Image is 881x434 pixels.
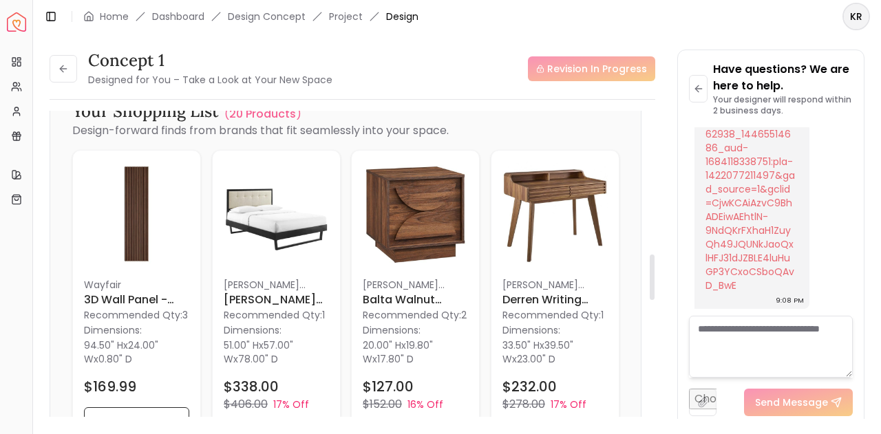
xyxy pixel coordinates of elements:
nav: breadcrumb [83,10,418,23]
span: 39.50" W [502,338,573,365]
span: 17.80" D [377,351,414,365]
a: Spacejoy [7,12,26,32]
a: Home [100,10,129,23]
p: x x [224,338,329,365]
span: Design [386,10,418,23]
p: Recommended Qty: 2 [363,307,468,321]
p: x x [363,338,468,365]
span: 23.00" D [517,351,555,365]
p: Design-forward finds from brands that fit seamlessly into your space. [72,122,619,139]
p: 20 Products [229,106,296,122]
button: KR [842,3,870,30]
h3: Concept 1 [88,50,332,72]
p: Recommended Qty: 1 [224,307,329,321]
img: Derren Writing Desk image [502,162,608,267]
span: 24.00" W [84,338,158,365]
div: 9:08 PM [776,294,804,307]
p: $278.00 [502,395,545,412]
h6: [PERSON_NAME] Bed Full [224,291,329,307]
h6: 3D Wall Panel - Slats [84,291,189,307]
p: 17% Off [551,397,586,411]
p: Recommended Qty: 3 [84,307,189,321]
p: [PERSON_NAME] Studios [502,277,608,291]
p: Wayfair [84,277,189,291]
span: 94.50" H [84,338,123,351]
p: Dimensions: [363,321,421,338]
h4: $232.00 [502,376,557,395]
p: $406.00 [224,395,268,412]
p: 16% Off [407,397,443,411]
h4: $169.99 [84,376,136,395]
img: Balta Walnut Nightstand image [363,162,468,267]
h6: Derren Writing Desk [502,291,608,307]
p: x x [84,338,189,365]
p: [PERSON_NAME] Studios [363,277,468,291]
p: Dimensions: [224,321,282,338]
p: Have questions? We are here to help. [713,61,853,94]
p: Your designer will respond within 2 business days. [713,94,853,116]
img: Spacejoy Logo [7,12,26,32]
button: Shop Now [84,406,189,434]
p: 17% Off [273,397,309,411]
a: [DOMAIN_NAME][URL] > Quilts&cm_ite=5762938_14465514686_aud-1684118338751:pla-1422077211497&gad_so... [705,86,795,292]
img: 3D Wall Panel - Slats image [84,162,189,267]
span: 20.00" H [363,338,401,351]
small: Designed for You – Take a Look at Your New Space [88,73,332,87]
p: $152.00 [363,395,402,412]
img: Mario Walnut Bed Full image [224,162,329,267]
h4: $127.00 [363,376,414,395]
span: 33.50" H [502,338,540,351]
h3: Your Shopping List [72,100,219,122]
span: KR [844,4,869,29]
h4: $338.00 [224,376,279,395]
p: [PERSON_NAME] Studios [224,277,329,291]
a: (20 Products ) [224,106,301,122]
li: Design Concept [228,10,306,23]
span: 51.00" H [224,338,259,351]
p: Recommended Qty: 1 [502,307,608,321]
a: Project [329,10,363,23]
span: 0.80" D [98,351,132,365]
span: 19.80" W [363,338,433,365]
h6: Balta Walnut Nightstand [363,291,468,307]
span: 57.00" W [224,338,293,365]
span: 78.00" D [238,351,278,365]
a: Dashboard [152,10,204,23]
p: Dimensions: [84,321,142,338]
p: x x [502,338,608,365]
p: Dimensions: [502,321,560,338]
